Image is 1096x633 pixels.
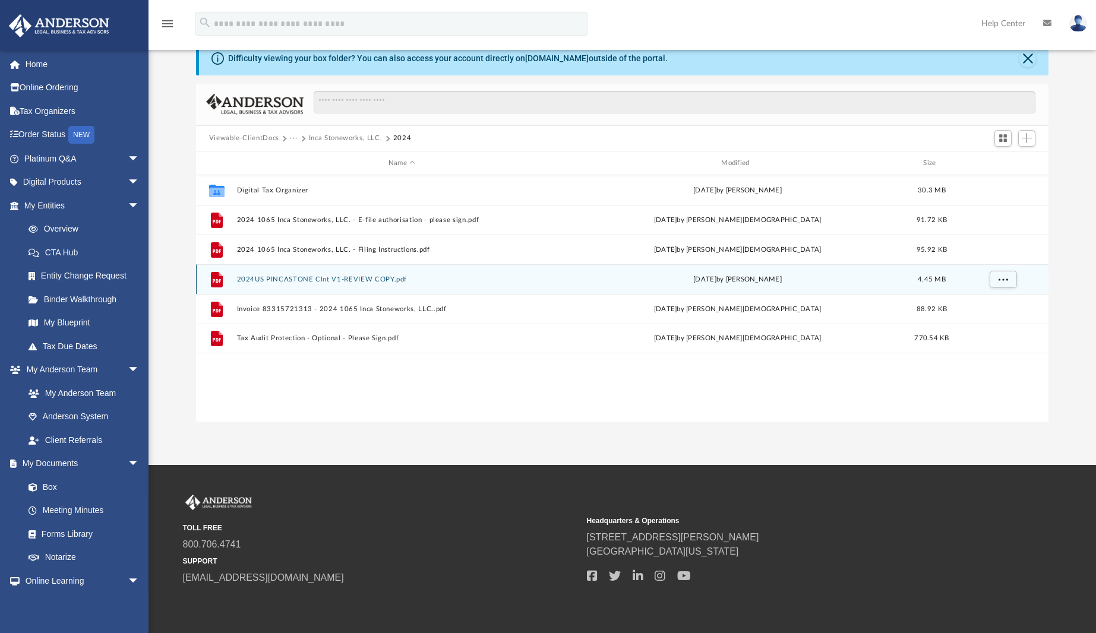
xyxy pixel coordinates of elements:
[17,499,151,523] a: Meeting Minutes
[525,53,589,63] a: [DOMAIN_NAME]
[572,215,902,226] div: [DATE] by [PERSON_NAME][DEMOGRAPHIC_DATA]
[228,52,668,65] div: Difficulty viewing your box folder? You can also access your account directly on outside of the p...
[8,99,157,123] a: Tax Organizers
[572,245,902,255] div: [DATE] by [PERSON_NAME][DEMOGRAPHIC_DATA]
[908,158,955,169] div: Size
[236,305,567,313] button: Invoice 83315721313 - 2024 1065 Inca Stoneworks, LLC..pdf
[183,523,579,533] small: TOLL FREE
[8,52,157,76] a: Home
[68,126,94,144] div: NEW
[961,158,1044,169] div: id
[918,276,946,283] span: 4.45 MB
[17,381,146,405] a: My Anderson Team
[1069,15,1087,32] img: User Pic
[8,358,151,382] a: My Anderson Teamarrow_drop_down
[290,133,298,144] button: ···
[1018,130,1036,147] button: Add
[8,170,157,194] a: Digital Productsarrow_drop_down
[17,405,151,429] a: Anderson System
[17,287,157,311] a: Binder Walkthrough
[17,217,157,241] a: Overview
[183,495,254,510] img: Anderson Advisors Platinum Portal
[128,452,151,476] span: arrow_drop_down
[236,186,567,194] button: Digital Tax Organizer
[128,170,151,195] span: arrow_drop_down
[17,334,157,358] a: Tax Due Dates
[994,130,1012,147] button: Switch to Grid View
[17,311,151,335] a: My Blueprint
[989,271,1016,289] button: More options
[236,158,567,169] div: Name
[17,240,157,264] a: CTA Hub
[183,572,344,583] a: [EMAIL_ADDRESS][DOMAIN_NAME]
[917,217,947,223] span: 91.72 KB
[17,428,151,452] a: Client Referrals
[572,158,903,169] div: Modified
[128,194,151,218] span: arrow_drop_down
[160,17,175,31] i: menu
[236,216,567,224] button: 2024 1065 Inca Stoneworks, LLC. - E-file authorisation - please sign.pdf
[17,475,146,499] a: Box
[1019,50,1036,67] button: Close
[914,336,949,342] span: 770.54 KB
[8,569,151,593] a: Online Learningarrow_drop_down
[309,133,383,144] button: Inca Stoneworks, LLC.
[917,246,947,253] span: 95.92 KB
[128,147,151,171] span: arrow_drop_down
[8,194,157,217] a: My Entitiesarrow_drop_down
[236,246,567,254] button: 2024 1065 Inca Stoneworks, LLC. - Filing Instructions.pdf
[201,158,231,169] div: id
[8,147,157,170] a: Platinum Q&Aarrow_drop_down
[209,133,279,144] button: Viewable-ClientDocs
[17,522,146,546] a: Forms Library
[198,16,211,29] i: search
[572,304,902,315] div: [DATE] by [PERSON_NAME][DEMOGRAPHIC_DATA]
[572,185,902,196] div: [DATE] by [PERSON_NAME]
[587,515,983,526] small: Headquarters & Operations
[5,14,113,37] img: Anderson Advisors Platinum Portal
[17,593,151,616] a: Courses
[8,452,151,476] a: My Documentsarrow_drop_down
[160,23,175,31] a: menu
[8,76,157,100] a: Online Ordering
[393,133,412,144] button: 2024
[17,264,157,288] a: Entity Change Request
[17,546,151,569] a: Notarize
[183,539,241,549] a: 800.706.4741
[918,187,946,194] span: 30.3 MB
[917,306,947,312] span: 88.92 KB
[236,335,567,343] button: Tax Audit Protection - Optional - Please Sign.pdf
[128,358,151,382] span: arrow_drop_down
[8,123,157,147] a: Order StatusNEW
[572,274,902,285] div: [DATE] by [PERSON_NAME]
[587,532,759,542] a: [STREET_ADDRESS][PERSON_NAME]
[196,175,1049,421] div: grid
[572,334,902,344] div: [DATE] by [PERSON_NAME][DEMOGRAPHIC_DATA]
[128,569,151,593] span: arrow_drop_down
[183,556,579,566] small: SUPPORT
[314,91,1035,113] input: Search files and folders
[236,276,567,283] button: 2024US PINCASTONE Clnt V1-REVIEW COPY.pdf
[587,546,739,556] a: [GEOGRAPHIC_DATA][US_STATE]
